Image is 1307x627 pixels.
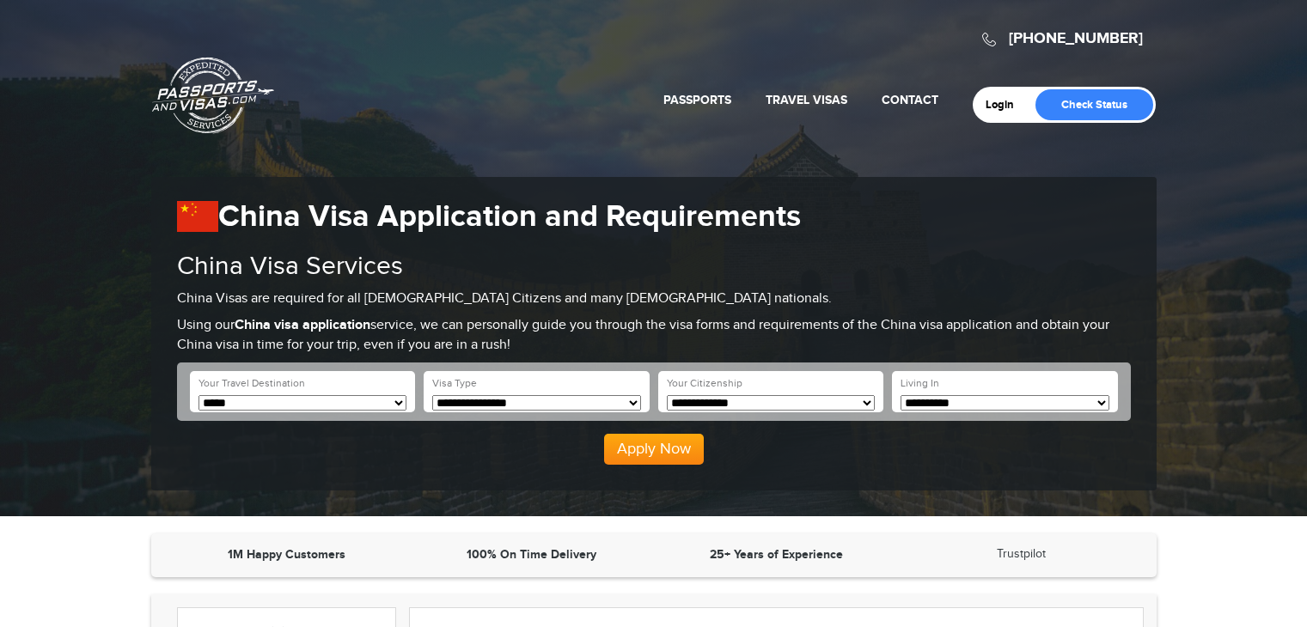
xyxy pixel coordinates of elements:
a: Check Status [1035,89,1153,120]
h2: China Visa Services [177,253,1131,281]
label: Visa Type [432,376,477,391]
label: Living In [901,376,939,391]
a: Passports & [DOMAIN_NAME] [152,57,274,134]
a: [PHONE_NUMBER] [1009,29,1143,48]
strong: 100% On Time Delivery [467,547,596,562]
p: Using our service, we can personally guide you through the visa forms and requirements of the Chi... [177,316,1131,356]
a: Contact [882,93,938,107]
strong: 25+ Years of Experience [710,547,843,562]
a: Passports [663,93,731,107]
a: Trustpilot [997,547,1046,561]
strong: China visa application [235,317,370,333]
label: Your Citizenship [667,376,742,391]
label: Your Travel Destination [198,376,305,391]
strong: 1M Happy Customers [228,547,345,562]
button: Apply Now [604,434,704,465]
p: China Visas are required for all [DEMOGRAPHIC_DATA] Citizens and many [DEMOGRAPHIC_DATA] nationals. [177,289,1131,309]
a: Login [986,98,1026,112]
a: Travel Visas [766,93,847,107]
h1: China Visa Application and Requirements [177,198,1131,235]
